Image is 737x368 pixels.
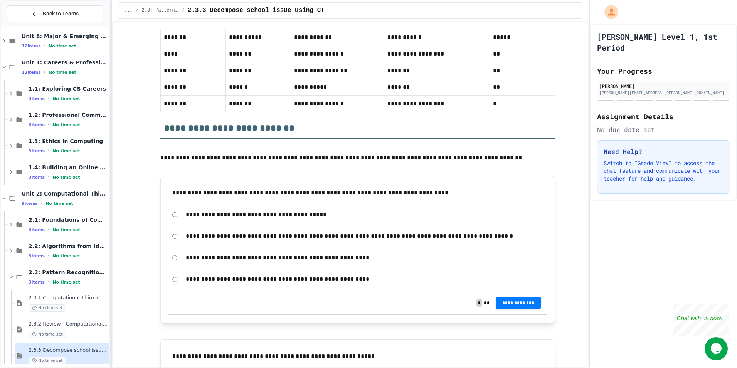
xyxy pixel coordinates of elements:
[29,243,108,250] span: 2.2: Algorithms from Idea to Flowchart
[705,337,729,360] iframe: chat widget
[49,70,76,75] span: No time set
[29,216,108,223] span: 2.1: Foundations of Computational Thinking
[48,253,49,259] span: •
[48,174,49,180] span: •
[48,148,49,154] span: •
[673,304,729,336] iframe: chat widget
[29,269,108,276] span: 2.3: Pattern Recognition & Decomposition
[29,149,45,154] span: 3 items
[49,44,76,49] span: No time set
[22,59,108,66] span: Unit 1: Careers & Professionalism
[604,147,724,156] h3: Need Help?
[604,159,724,182] p: Switch to "Grade View" to access the chat feature and communicate with your teacher for help and ...
[125,7,133,14] span: ...
[29,331,66,338] span: No time set
[29,280,45,285] span: 3 items
[22,44,41,49] span: 12 items
[52,175,80,180] span: No time set
[29,253,45,258] span: 3 items
[29,304,66,312] span: No time set
[141,7,178,14] span: 2.3: Pattern Recognition & Decomposition
[29,357,66,364] span: No time set
[52,122,80,127] span: No time set
[48,95,49,101] span: •
[29,227,45,232] span: 3 items
[29,295,108,301] span: 2.3.1 Computational Thinking - Your Problem-Solving Toolkit
[29,175,45,180] span: 3 items
[52,96,80,101] span: No time set
[596,3,620,21] div: My Account
[29,138,108,145] span: 1.3: Ethics in Computing
[29,347,108,354] span: 2.3.3 Decompose school issue using CT
[48,226,49,233] span: •
[52,280,80,285] span: No time set
[48,122,49,128] span: •
[22,70,41,75] span: 12 items
[22,190,108,197] span: Unit 2: Computational Thinking & Problem-Solving
[136,7,138,14] span: /
[43,10,79,18] span: Back to Teams
[7,5,103,22] button: Back to Teams
[597,31,730,53] h1: [PERSON_NAME] Level 1, 1st Period
[182,7,184,14] span: /
[597,66,730,76] h2: Your Progress
[599,90,728,96] div: [PERSON_NAME][EMAIL_ADDRESS][PERSON_NAME][DOMAIN_NAME]
[29,122,45,127] span: 3 items
[22,201,38,206] span: 9 items
[52,149,80,154] span: No time set
[597,111,730,122] h2: Assignment Details
[22,33,108,40] span: Unit 8: Major & Emerging Technologies
[52,227,80,232] span: No time set
[52,253,80,258] span: No time set
[29,96,45,101] span: 3 items
[44,69,45,75] span: •
[41,200,42,206] span: •
[29,321,108,327] span: 2.3.2 Review - Computational Thinking - Your Problem-Solving Toolkit
[45,201,73,206] span: No time set
[599,83,728,89] div: [PERSON_NAME]
[29,164,108,171] span: 1.4: Building an Online Presence
[29,111,108,118] span: 1.2: Professional Communication
[44,43,45,49] span: •
[188,6,325,15] span: 2.3.3 Decompose school issue using CT
[48,279,49,285] span: •
[597,125,730,134] div: No due date set
[29,85,108,92] span: 1.1: Exploring CS Careers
